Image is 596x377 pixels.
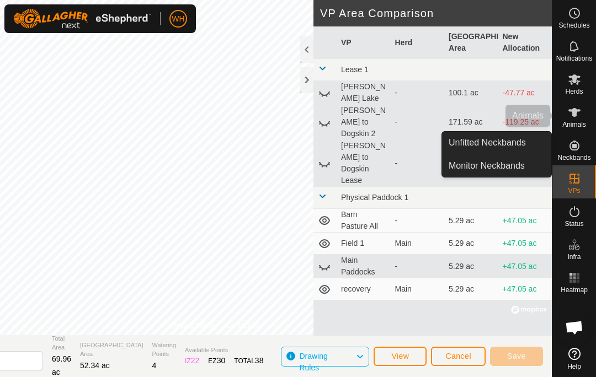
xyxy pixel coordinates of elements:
[556,55,592,62] span: Notifications
[13,9,151,29] img: Gallagher Logo
[498,209,552,233] td: +47.05 ac
[444,278,498,300] td: 5.29 ac
[445,352,471,360] span: Cancel
[395,238,440,249] div: Main
[558,311,591,344] div: Open chat
[337,105,391,140] td: [PERSON_NAME] to Dogskin 2
[337,81,391,105] td: [PERSON_NAME] Lake
[498,255,552,278] td: +47.05 ac
[561,287,588,293] span: Heatmap
[444,233,498,255] td: 5.29 ac
[395,158,440,169] div: -
[172,321,214,331] a: Privacy Policy
[337,255,391,278] td: Main Paddocks
[395,261,440,272] div: -
[337,26,391,59] th: VP
[341,65,369,74] span: Lease 1
[449,159,525,173] span: Monitor Neckbands
[337,209,391,233] td: Barn Pasture All
[191,356,200,365] span: 22
[80,361,110,370] span: 52.34 ac
[449,136,526,149] span: Unfitted Neckbands
[431,347,486,366] button: Cancel
[444,81,498,105] td: 100.1 ac
[565,88,583,95] span: Herds
[208,355,225,367] div: EZ
[498,233,552,255] td: +47.05 ac
[320,7,552,20] h2: VP Area Comparison
[391,26,445,59] th: Herd
[498,278,552,300] td: +47.05 ac
[558,22,589,29] span: Schedules
[80,341,143,359] span: [GEOGRAPHIC_DATA] Area
[52,334,71,352] span: Total Area
[172,13,184,25] span: WH
[444,26,498,59] th: [GEOGRAPHIC_DATA] Area
[395,116,440,128] div: -
[395,215,440,227] div: -
[395,283,440,295] div: Main
[562,121,586,128] span: Animals
[567,254,581,260] span: Infra
[444,255,498,278] td: 5.29 ac
[444,105,498,140] td: 171.59 ac
[234,355,263,367] div: TOTAL
[442,155,551,177] a: Monitor Neckbands
[337,278,391,300] td: recovery
[498,105,552,140] td: -119.25 ac
[568,187,580,194] span: VPs
[395,87,440,99] div: -
[337,140,391,187] td: [PERSON_NAME] to Dogskin Lease
[185,346,263,355] span: Available Points
[227,321,259,331] a: Contact Us
[557,154,590,161] span: Neckbands
[552,343,596,374] a: Help
[507,352,526,360] span: Save
[444,209,498,233] td: 5.29 ac
[337,233,391,255] td: Field 1
[565,220,583,227] span: Status
[299,352,327,372] span: Drawing Rules
[391,352,409,360] span: View
[490,347,543,366] button: Save
[341,193,408,202] span: Physical Paddock 1
[152,341,177,359] span: Watering Points
[152,361,157,370] span: 4
[52,354,71,376] span: 69.96 ac
[498,26,552,59] th: New Allocation
[498,81,552,105] td: -47.77 ac
[217,356,226,365] span: 30
[374,347,427,366] button: View
[255,356,264,365] span: 38
[567,363,581,370] span: Help
[442,132,551,154] a: Unfitted Neckbands
[185,355,199,367] div: IZ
